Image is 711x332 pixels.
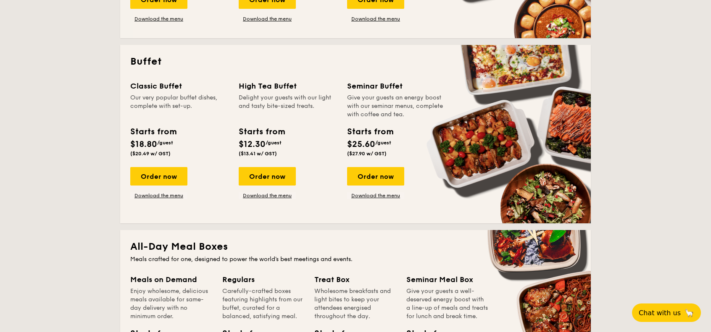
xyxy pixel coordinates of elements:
[266,140,282,146] span: /guest
[130,287,212,321] div: Enjoy wholesome, delicious meals available for same-day delivery with no minimum order.
[239,125,284,138] div: Starts from
[239,139,266,149] span: $12.30
[130,167,187,186] div: Order now
[130,274,212,285] div: Meals on Demand
[406,287,488,321] div: Give your guests a well-deserved energy boost with a line-up of meals and treats for lunch and br...
[222,287,304,321] div: Carefully-crafted boxes featuring highlights from our buffet, curated for a balanced, satisfying ...
[239,151,277,157] span: ($13.41 w/ GST)
[406,274,488,285] div: Seminar Meal Box
[130,139,157,149] span: $18.80
[375,140,391,146] span: /guest
[347,139,375,149] span: $25.60
[130,255,581,264] div: Meals crafted for one, designed to power the world's best meetings and events.
[347,80,445,92] div: Seminar Buffet
[239,80,337,92] div: High Tea Buffet
[347,94,445,119] div: Give your guests an energy boost with our seminar menus, complete with coffee and tea.
[347,151,387,157] span: ($27.90 w/ GST)
[314,287,396,321] div: Wholesome breakfasts and light bites to keep your attendees energised throughout the day.
[130,151,171,157] span: ($20.49 w/ GST)
[639,309,681,317] span: Chat with us
[239,167,296,186] div: Order now
[239,94,337,119] div: Delight your guests with our light and tasty bite-sized treats.
[130,240,581,254] h2: All-Day Meal Boxes
[222,274,304,285] div: Regulars
[239,16,296,22] a: Download the menu
[632,303,701,322] button: Chat with us🦙
[130,80,229,92] div: Classic Buffet
[130,55,581,68] h2: Buffet
[239,192,296,199] a: Download the menu
[130,94,229,119] div: Our very popular buffet dishes, complete with set-up.
[347,192,404,199] a: Download the menu
[684,308,694,318] span: 🦙
[314,274,396,285] div: Treat Box
[347,125,393,138] div: Starts from
[130,192,187,199] a: Download the menu
[130,16,187,22] a: Download the menu
[157,140,173,146] span: /guest
[347,16,404,22] a: Download the menu
[347,167,404,186] div: Order now
[130,125,176,138] div: Starts from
